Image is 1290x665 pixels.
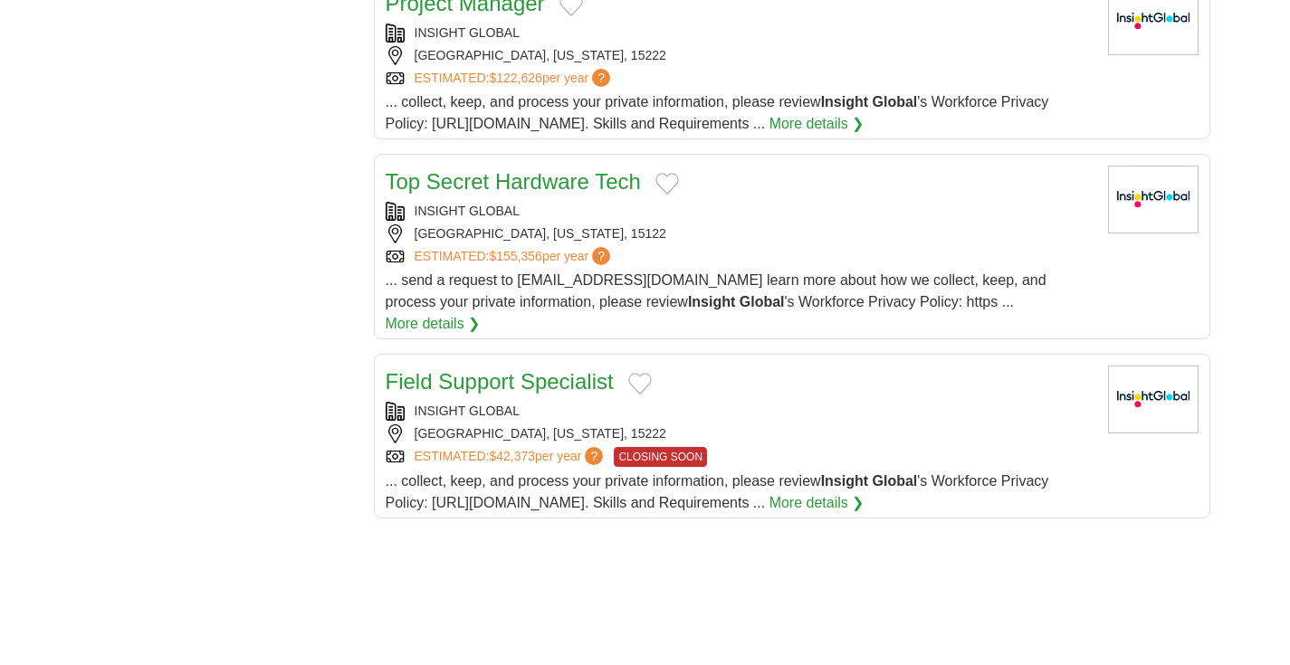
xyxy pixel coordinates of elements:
a: More details ❯ [769,113,865,135]
div: [GEOGRAPHIC_DATA], [US_STATE], 15122 [386,224,1094,243]
span: ... send a request to [EMAIL_ADDRESS][DOMAIN_NAME] learn more about how we collect, keep, and pro... [386,272,1046,309]
a: Top Secret Hardware Tech [386,169,641,194]
span: $42,373 [489,449,535,463]
button: Add to favorite jobs [628,373,652,394]
strong: Insight [688,294,735,309]
a: ESTIMATED:$155,356per year? [415,247,615,266]
img: Insight Global logo [1108,366,1199,433]
div: [GEOGRAPHIC_DATA], [US_STATE], 15222 [386,424,1094,443]
a: INSIGHT GLOBAL [415,25,520,40]
a: ESTIMATED:$42,373per year? [415,447,607,467]
div: [GEOGRAPHIC_DATA], [US_STATE], 15222 [386,46,1094,65]
button: Add to favorite jobs [655,173,679,195]
a: More details ❯ [386,313,481,335]
strong: Insight [821,94,868,109]
a: INSIGHT GLOBAL [415,404,520,418]
span: $122,626 [489,71,541,85]
img: Insight Global logo [1108,166,1199,233]
span: ? [585,447,603,465]
span: ... collect, keep, and process your private information, please review 's Workforce Privacy Polic... [386,473,1049,510]
strong: Global [873,473,918,489]
span: ... collect, keep, and process your private information, please review 's Workforce Privacy Polic... [386,94,1049,131]
strong: Global [740,294,785,309]
span: ? [592,69,610,87]
a: ESTIMATED:$122,626per year? [415,69,615,88]
span: $155,356 [489,249,541,263]
strong: Global [873,94,918,109]
a: More details ❯ [769,492,865,514]
span: ? [592,247,610,265]
a: Field Support Specialist [386,369,614,394]
strong: Insight [821,473,868,489]
a: INSIGHT GLOBAL [415,204,520,218]
span: CLOSING SOON [614,447,707,467]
